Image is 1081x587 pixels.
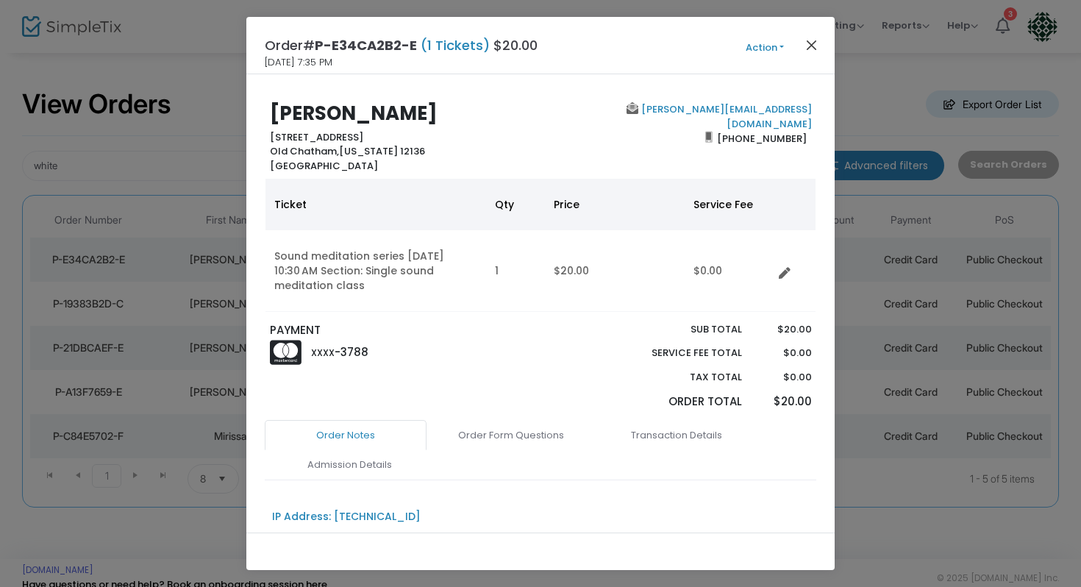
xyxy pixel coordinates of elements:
[617,370,742,385] p: Tax Total
[272,509,421,524] div: IP Address: [TECHNICAL_ID]
[617,322,742,337] p: Sub total
[756,346,811,360] p: $0.00
[617,394,742,410] p: Order Total
[417,36,493,54] span: (1 Tickets)
[265,230,486,312] td: Sound meditation series [DATE] 10:30 AM Section: Single sound meditation class
[486,179,545,230] th: Qty
[268,449,430,480] a: Admission Details
[270,100,438,127] b: [PERSON_NAME]
[270,322,534,339] p: PAYMENT
[713,127,812,150] span: [PHONE_NUMBER]
[545,179,685,230] th: Price
[335,344,368,360] span: -3788
[430,420,592,451] a: Order Form Questions
[486,230,545,312] td: 1
[721,40,809,56] button: Action
[265,420,427,451] a: Order Notes
[596,420,757,451] a: Transaction Details
[617,346,742,360] p: Service Fee Total
[802,35,821,54] button: Close
[270,144,339,158] span: Old Chatham,
[265,179,816,312] div: Data table
[311,346,335,359] span: XXXX
[638,102,812,131] a: [PERSON_NAME][EMAIL_ADDRESS][DOMAIN_NAME]
[756,370,811,385] p: $0.00
[265,55,332,70] span: [DATE] 7:35 PM
[315,36,417,54] span: P-E34CA2B2-E
[270,130,425,173] b: [STREET_ADDRESS] [US_STATE] 12136 [GEOGRAPHIC_DATA]
[265,35,538,55] h4: Order# $20.00
[685,230,773,312] td: $0.00
[545,230,685,312] td: $20.00
[265,179,486,230] th: Ticket
[685,179,773,230] th: Service Fee
[756,394,811,410] p: $20.00
[756,322,811,337] p: $20.00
